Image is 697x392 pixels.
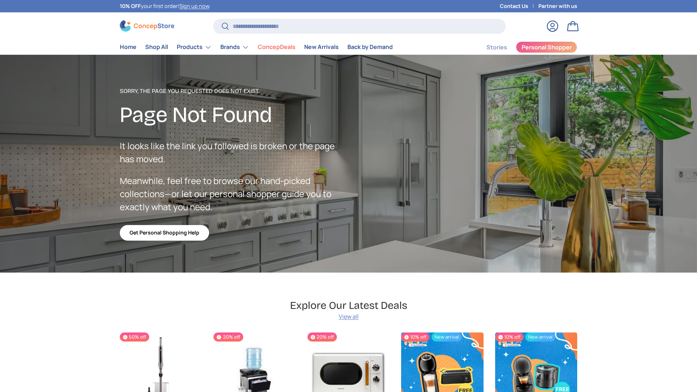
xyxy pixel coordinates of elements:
p: Meanwhile, feel free to browse our hand-picked collections—or let our personal shopper guide you ... [120,174,348,213]
summary: Brands [216,40,253,54]
a: Sign up now [179,3,209,9]
nav: Secondary [469,40,577,54]
span: Personal Shopper [522,44,572,50]
span: 10% off [495,332,523,342]
a: Stories [486,40,507,54]
p: It looks like the link you followed is broken or the page has moved. [120,139,348,166]
a: ConcepDeals [258,40,295,54]
a: Contact Us [500,2,538,10]
span: 10% off [401,332,429,342]
span: New arrival [432,332,462,342]
p: your first order! . [120,2,211,10]
nav: Primary [120,40,393,54]
a: Personal Shopper [516,41,577,53]
span: 20% off [213,332,243,342]
span: New arrival [525,332,555,342]
a: New Arrivals [304,40,339,54]
strong: 10% OFF [120,3,141,9]
summary: Products [172,40,216,54]
a: Partner with us [538,2,577,10]
a: Shop All [145,40,168,54]
a: View all [339,312,359,321]
a: Products [177,40,212,54]
h2: Explore Our Latest Deals [290,299,407,312]
a: Back by Demand [347,40,393,54]
h2: Page Not Found [120,101,348,128]
span: 50% off [120,332,149,342]
a: Home [120,40,136,54]
p: Sorry, the page you requested does not exist. [120,87,348,95]
a: Get Personal Shopping Help [120,225,209,241]
a: Brands [220,40,249,54]
img: ConcepStore [120,20,174,32]
span: 20% off [307,332,337,342]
